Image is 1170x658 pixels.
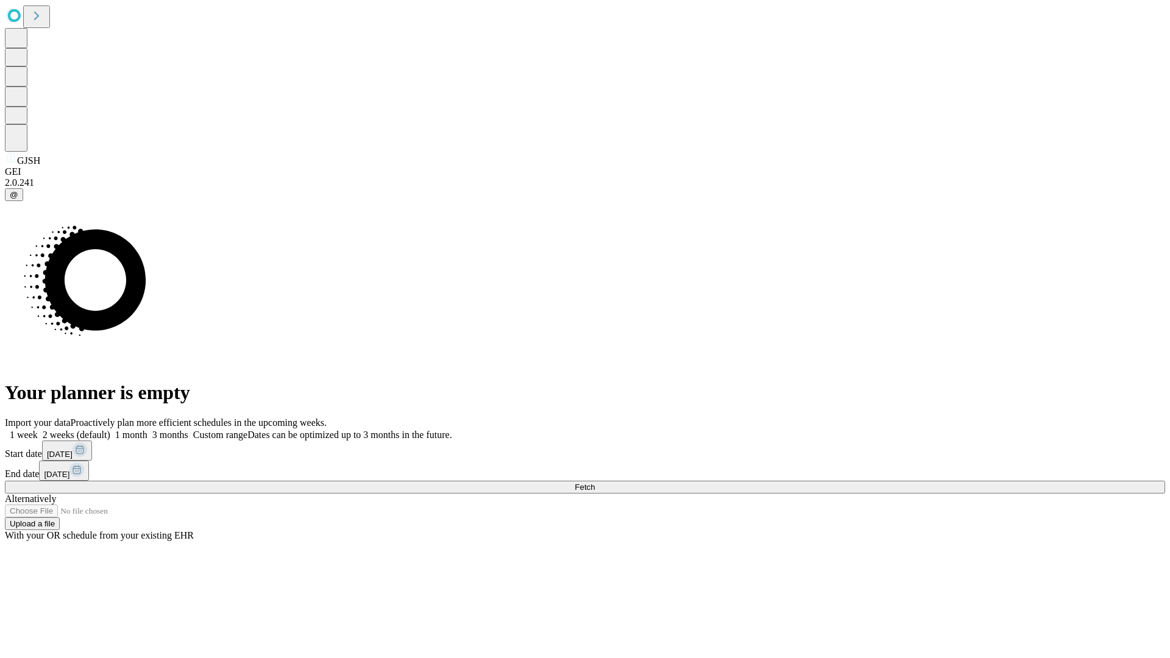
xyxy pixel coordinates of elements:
span: [DATE] [47,450,73,459]
span: 1 month [115,430,147,440]
span: Custom range [193,430,247,440]
span: Proactively plan more efficient schedules in the upcoming weeks. [71,417,327,428]
button: @ [5,188,23,201]
div: GEI [5,166,1165,177]
span: 2 weeks (default) [43,430,110,440]
div: 2.0.241 [5,177,1165,188]
span: With your OR schedule from your existing EHR [5,530,194,540]
button: [DATE] [39,461,89,481]
span: @ [10,190,18,199]
span: 1 week [10,430,38,440]
span: Alternatively [5,493,56,504]
button: Upload a file [5,517,60,530]
span: [DATE] [44,470,69,479]
span: Dates can be optimized up to 3 months in the future. [247,430,452,440]
span: Fetch [575,483,595,492]
div: Start date [5,440,1165,461]
button: [DATE] [42,440,92,461]
span: GJSH [17,155,40,166]
div: End date [5,461,1165,481]
button: Fetch [5,481,1165,493]
span: Import your data [5,417,71,428]
h1: Your planner is empty [5,381,1165,404]
span: 3 months [152,430,188,440]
